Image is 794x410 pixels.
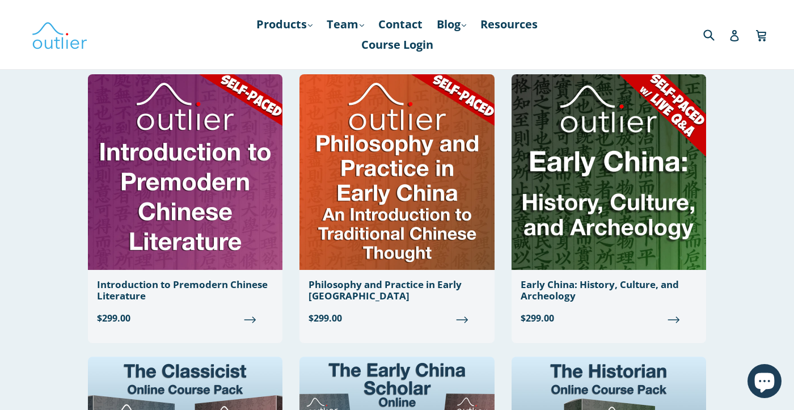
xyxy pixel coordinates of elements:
div: Philosophy and Practice in Early [GEOGRAPHIC_DATA] [309,279,485,302]
a: Philosophy and Practice in Early [GEOGRAPHIC_DATA] $299.00 [299,74,494,334]
a: Team [321,14,370,35]
div: Introduction to Premodern Chinese Literature [97,279,273,302]
span: $299.00 [97,311,273,325]
a: Early China: History, Culture, and Archeology $299.00 [512,74,706,334]
a: Contact [373,14,428,35]
img: Introduction to Premodern Chinese Literature [88,74,282,270]
inbox-online-store-chat: Shopify online store chat [744,364,785,401]
img: Outlier Linguistics [31,18,88,51]
span: $299.00 [521,311,697,325]
a: Introduction to Premodern Chinese Literature $299.00 [88,74,282,334]
a: Blog [431,14,472,35]
a: Products [251,14,318,35]
div: Early China: History, Culture, and Archeology [521,279,697,302]
img: Philosophy and Practice in Early China [299,74,494,270]
img: Early China: History, Culture, and Archeology [512,74,706,270]
a: Resources [475,14,543,35]
input: Search [700,23,732,46]
a: Course Login [356,35,439,55]
span: $299.00 [309,311,485,325]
